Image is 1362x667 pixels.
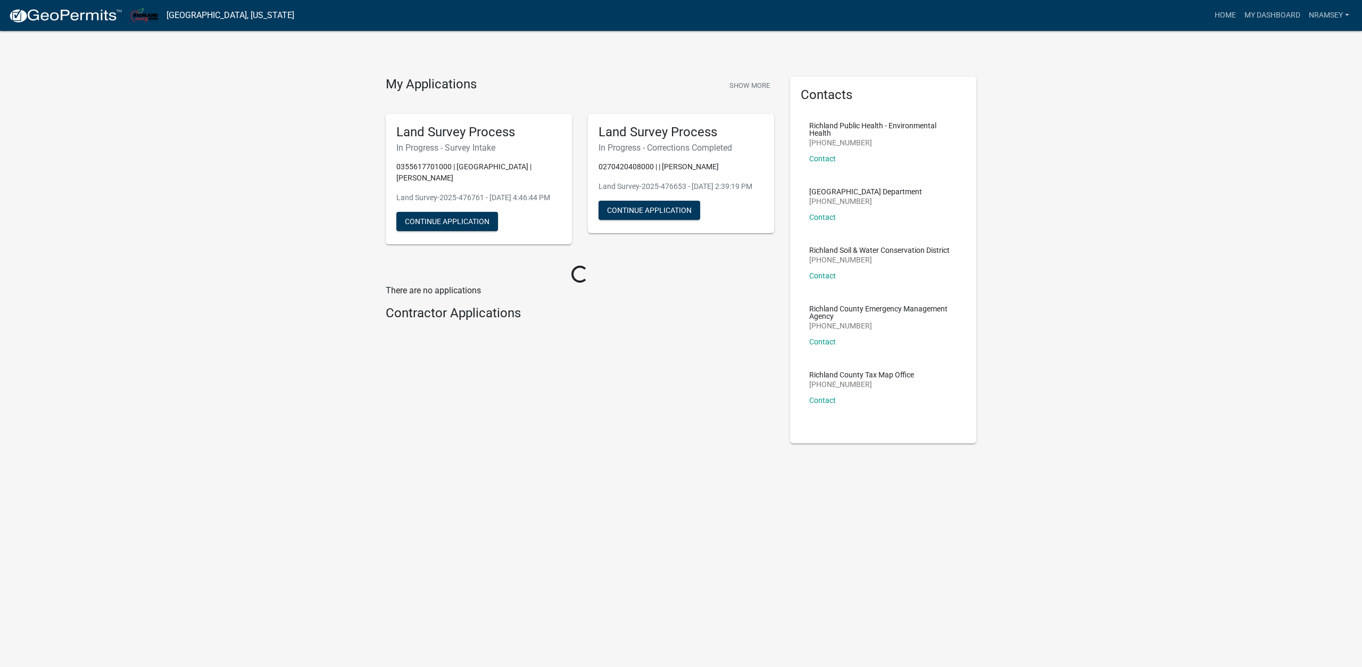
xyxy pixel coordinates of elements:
[809,396,836,405] a: Contact
[809,246,950,254] p: Richland Soil & Water Conservation District
[599,201,700,220] button: Continue Application
[809,197,922,205] p: [PHONE_NUMBER]
[1240,5,1305,26] a: My Dashboard
[809,371,914,378] p: Richland County Tax Map Office
[801,87,966,103] h5: Contacts
[386,306,774,321] h4: Contractor Applications
[599,143,763,153] h6: In Progress - Corrections Completed
[809,188,922,195] p: [GEOGRAPHIC_DATA] Department
[396,212,498,231] button: Continue Application
[396,192,561,203] p: Land Survey-2025-476761 - [DATE] 4:46:44 PM
[386,77,477,93] h4: My Applications
[809,154,836,163] a: Contact
[809,256,950,263] p: [PHONE_NUMBER]
[725,77,774,94] button: Show More
[809,381,914,388] p: [PHONE_NUMBER]
[599,181,763,192] p: Land Survey-2025-476653 - [DATE] 2:39:19 PM
[809,305,957,320] p: Richland County Emergency Management Agency
[809,337,836,346] a: Contact
[809,322,957,330] p: [PHONE_NUMBER]
[809,271,836,280] a: Contact
[167,6,294,24] a: [GEOGRAPHIC_DATA], [US_STATE]
[131,8,158,22] img: Richland County, Ohio
[396,125,561,140] h5: Land Survey Process
[396,143,561,153] h6: In Progress - Survey Intake
[809,213,836,221] a: Contact
[1210,5,1240,26] a: Home
[386,284,774,297] p: There are no applications
[809,139,957,146] p: [PHONE_NUMBER]
[809,122,957,137] p: Richland Public Health - Environmental Health
[396,161,561,184] p: 0355617701000 | [GEOGRAPHIC_DATA] | [PERSON_NAME]
[599,125,763,140] h5: Land Survey Process
[386,306,774,325] wm-workflow-list-section: Contractor Applications
[599,161,763,172] p: 0270420408000 | | [PERSON_NAME]
[1305,5,1353,26] a: nramsey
